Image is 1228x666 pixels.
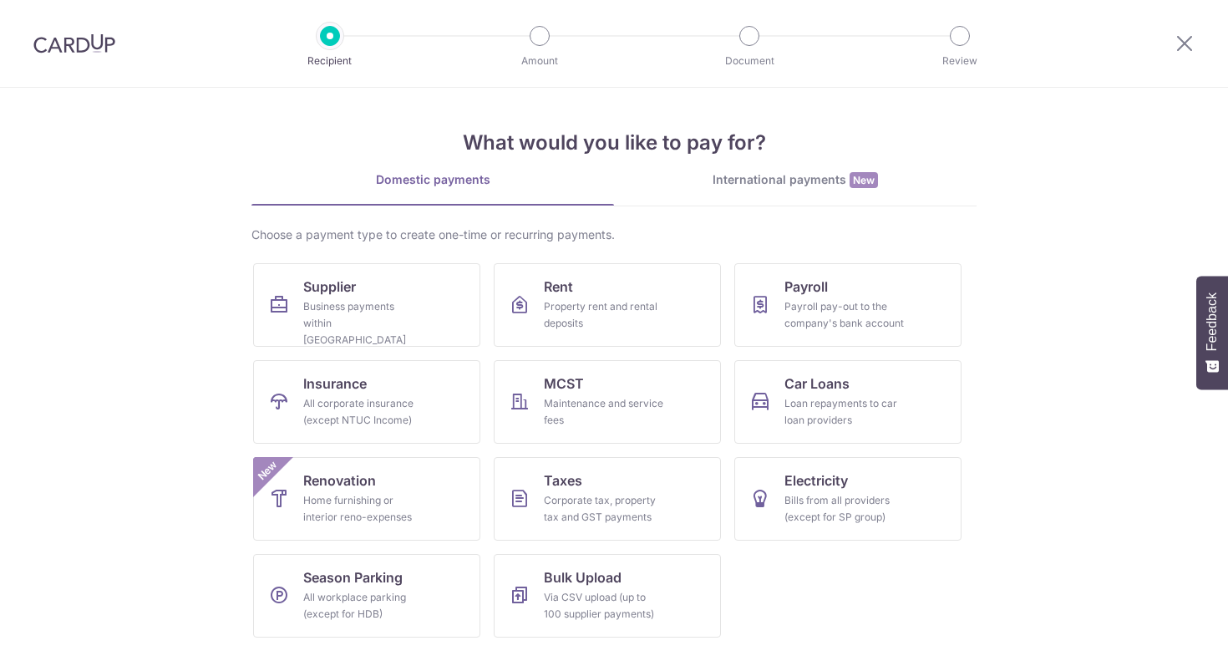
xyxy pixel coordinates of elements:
p: Recipient [268,53,392,69]
div: Maintenance and service fees [544,395,664,429]
img: CardUp [33,33,115,53]
a: TaxesCorporate tax, property tax and GST payments [494,457,721,541]
span: Payroll [784,277,828,297]
div: Domestic payments [251,171,614,188]
div: All workplace parking (except for HDB) [303,589,424,623]
a: Car LoansLoan repayments to car loan providers [734,360,962,444]
a: ElectricityBills from all providers (except for SP group) [734,457,962,541]
div: All corporate insurance (except NTUC Income) [303,395,424,429]
span: MCST [544,374,584,394]
span: Supplier [303,277,356,297]
a: Bulk UploadVia CSV upload (up to 100 supplier payments) [494,554,721,638]
div: Property rent and rental deposits [544,298,664,332]
p: Document [688,53,811,69]
span: Season Parking [303,567,403,587]
span: Bulk Upload [544,567,622,587]
div: Home furnishing or interior reno-expenses [303,492,424,526]
div: Via CSV upload (up to 100 supplier payments) [544,589,664,623]
span: Rent [544,277,573,297]
a: Season ParkingAll workplace parking (except for HDB) [253,554,480,638]
div: Choose a payment type to create one-time or recurring payments. [251,226,977,243]
div: Bills from all providers (except for SP group) [784,492,905,526]
a: RenovationHome furnishing or interior reno-expensesNew [253,457,480,541]
p: Amount [478,53,601,69]
div: Business payments within [GEOGRAPHIC_DATA] [303,298,424,348]
span: New [254,457,282,485]
span: Taxes [544,470,582,491]
p: Review [898,53,1022,69]
div: Payroll pay-out to the company's bank account [784,298,905,332]
h4: What would you like to pay for? [251,128,977,158]
div: Corporate tax, property tax and GST payments [544,492,664,526]
span: New [850,172,878,188]
a: SupplierBusiness payments within [GEOGRAPHIC_DATA] [253,263,480,347]
a: RentProperty rent and rental deposits [494,263,721,347]
div: International payments [614,171,977,189]
span: Electricity [784,470,848,491]
span: Car Loans [784,374,850,394]
a: MCSTMaintenance and service fees [494,360,721,444]
a: PayrollPayroll pay-out to the company's bank account [734,263,962,347]
span: Feedback [1205,292,1220,351]
button: Feedback - Show survey [1196,276,1228,389]
div: Loan repayments to car loan providers [784,395,905,429]
span: Renovation [303,470,376,491]
a: InsuranceAll corporate insurance (except NTUC Income) [253,360,480,444]
span: Insurance [303,374,367,394]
